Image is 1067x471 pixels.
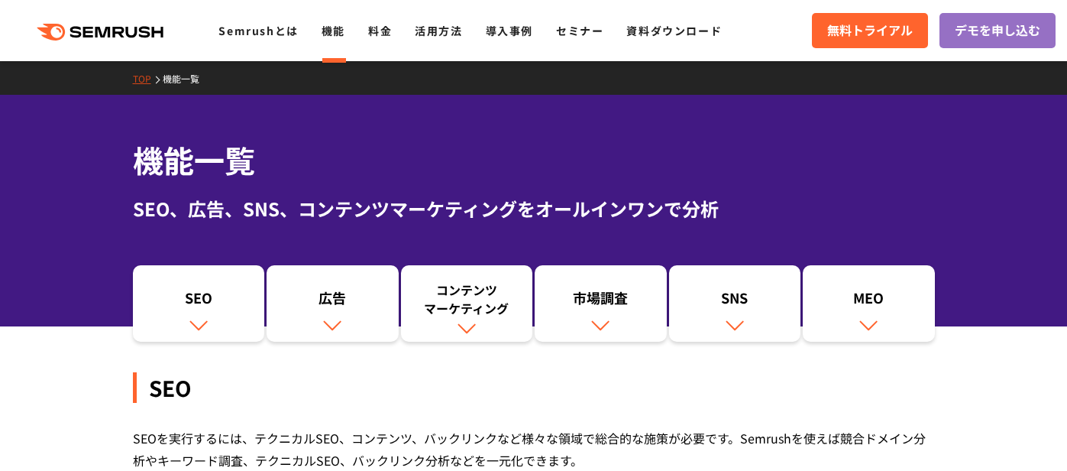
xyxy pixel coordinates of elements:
div: 市場調査 [542,288,659,314]
div: SEO、広告、SNS、コンテンツマーケティングをオールインワンで分析 [133,195,935,223]
a: 機能 [322,23,345,38]
a: 広告 [267,265,399,342]
a: 活用方法 [415,23,462,38]
a: 導入事例 [486,23,533,38]
h1: 機能一覧 [133,138,935,183]
a: 機能一覧 [163,72,211,85]
a: TOP [133,72,163,85]
span: デモを申し込む [955,21,1040,41]
a: デモを申し込む [939,13,1056,48]
span: 無料トライアル [827,21,913,41]
a: コンテンツマーケティング [401,265,533,342]
a: 資料ダウンロード [626,23,722,38]
div: SNS [677,288,794,314]
div: MEO [810,288,927,314]
a: 無料トライアル [812,13,928,48]
div: SEO [133,372,935,403]
a: 料金 [368,23,392,38]
a: SNS [669,265,801,342]
a: 市場調査 [535,265,667,342]
div: コンテンツ マーケティング [409,281,525,317]
a: SEO [133,265,265,342]
a: MEO [803,265,935,342]
a: Semrushとは [218,23,298,38]
div: 広告 [274,288,391,314]
a: セミナー [556,23,603,38]
div: SEO [141,288,257,314]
